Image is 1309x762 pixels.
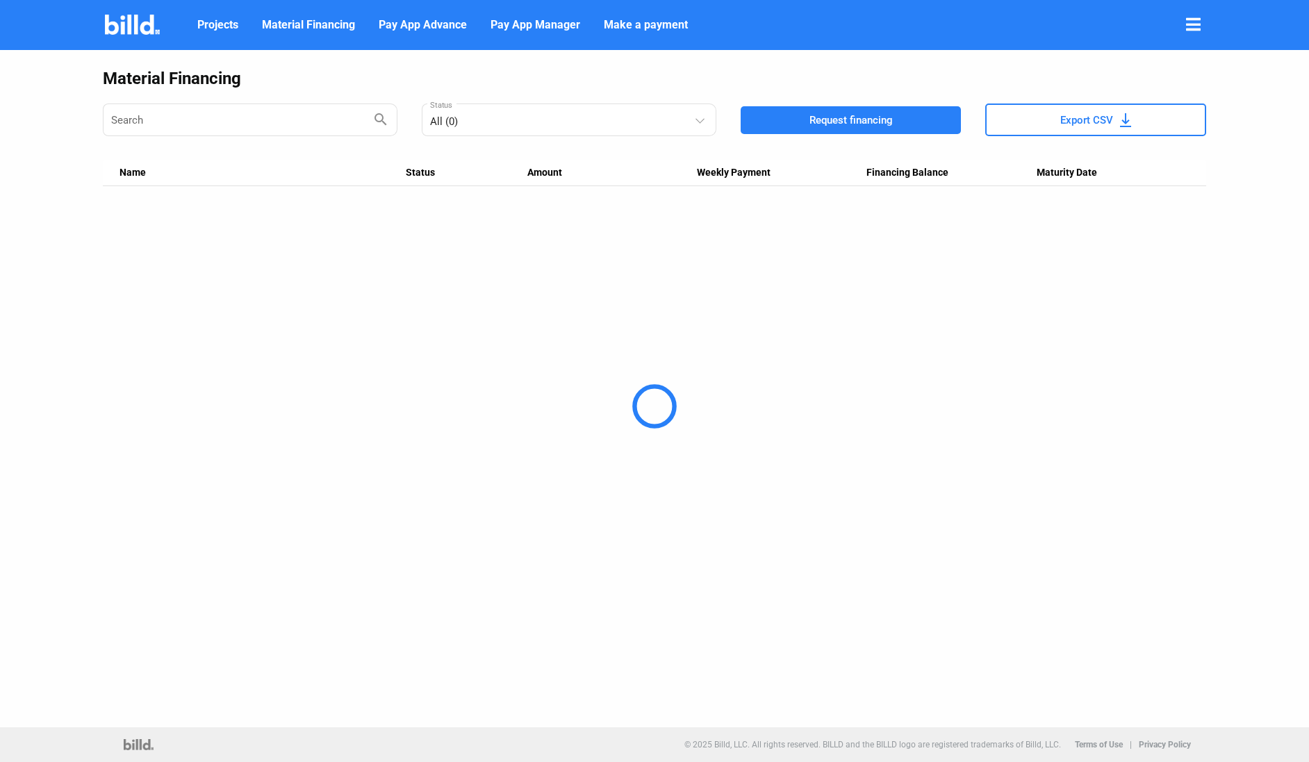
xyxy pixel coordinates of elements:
[604,17,688,33] span: Make a payment
[370,11,475,39] a: Pay App Advance
[1037,167,1097,179] span: Maturity Date
[866,167,1036,179] div: Financing Balance
[197,17,238,33] span: Projects
[262,17,355,33] span: Material Financing
[866,167,948,179] span: Financing Balance
[491,17,580,33] span: Pay App Manager
[527,167,697,179] div: Amount
[697,167,771,179] span: Weekly Payment
[379,17,467,33] span: Pay App Advance
[120,167,406,179] div: Name
[595,11,696,39] a: Make a payment
[406,167,527,179] div: Status
[697,167,866,179] div: Weekly Payment
[254,11,363,39] a: Material Financing
[1037,167,1189,179] div: Maturity Date
[527,167,562,179] span: Amount
[120,167,146,179] span: Name
[105,15,160,35] img: Billd Company Logo
[189,11,247,39] a: Projects
[406,167,435,179] span: Status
